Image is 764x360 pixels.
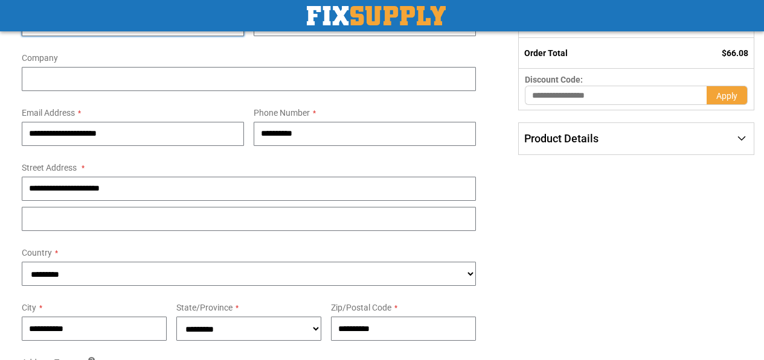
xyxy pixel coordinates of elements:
span: Company [22,53,58,63]
span: Street Address [22,163,77,172]
span: Country [22,248,52,257]
span: Phone Number [254,108,310,118]
span: Email Address [22,108,75,118]
img: Fix Industrial Supply [307,6,446,25]
a: store logo [307,6,446,25]
span: City [22,303,36,312]
strong: Order Total [524,48,568,58]
button: Apply [707,86,748,105]
span: Discount Code: [525,75,583,84]
span: $66.08 [722,48,748,58]
span: State/Province [176,303,233,312]
span: Zip/Postal Code [331,303,391,312]
span: Apply [716,91,737,101]
span: Product Details [524,132,599,145]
